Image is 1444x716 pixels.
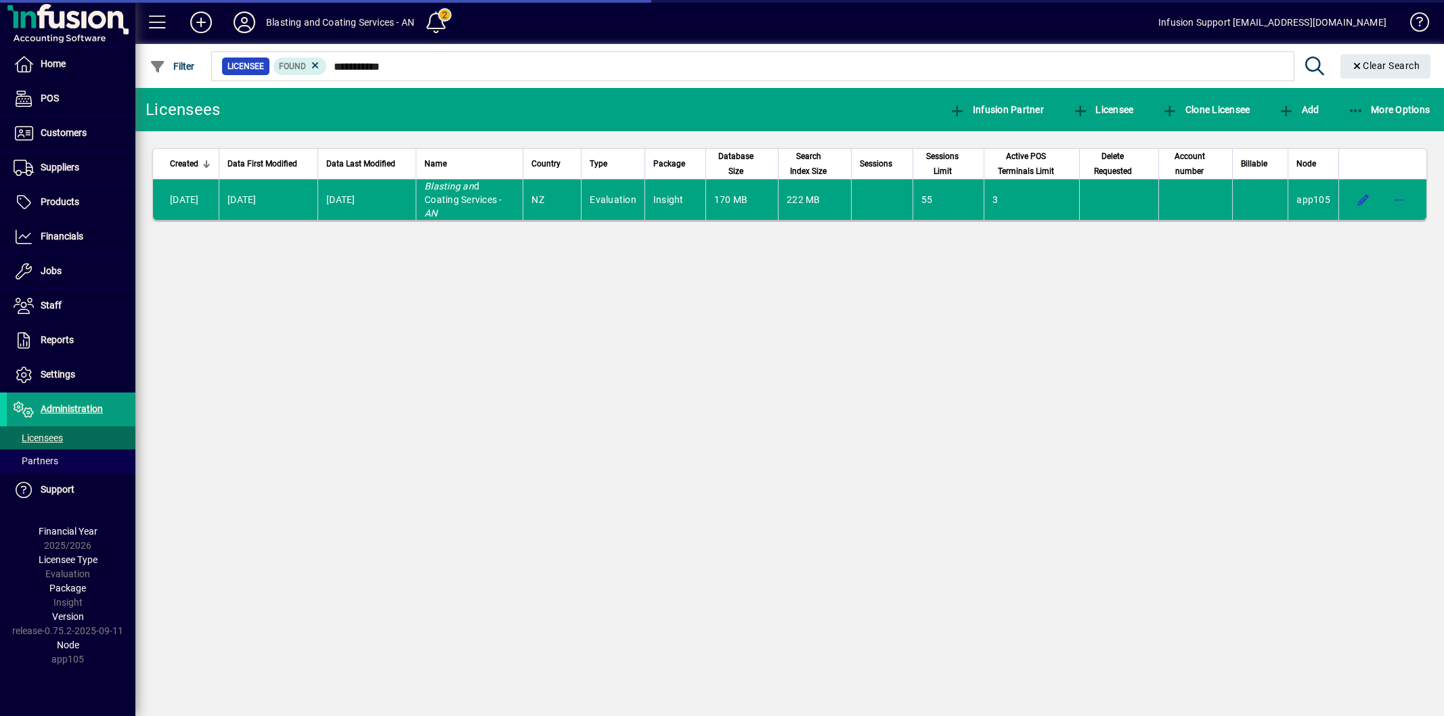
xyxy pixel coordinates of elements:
a: Products [7,185,135,219]
span: Settings [41,369,75,380]
span: Staff [41,300,62,311]
span: Licensee Type [39,554,97,565]
span: Node [57,640,79,650]
button: Add [1275,97,1322,122]
span: Found [279,62,306,71]
span: Sessions Limit [921,149,964,179]
span: POS [41,93,59,104]
em: Blasting [424,181,460,192]
a: Support [7,473,135,507]
span: Sessions [860,156,892,171]
span: Name [424,156,447,171]
a: Home [7,47,135,81]
button: Add [179,10,223,35]
span: Infusion Partner [949,104,1044,115]
span: Support [41,484,74,495]
td: Evaluation [581,179,644,220]
td: [DATE] [153,179,219,220]
div: Infusion Support [EMAIL_ADDRESS][DOMAIN_NAME] [1158,12,1386,33]
a: Settings [7,358,135,392]
span: Database Size [714,149,758,179]
button: Licensee [1069,97,1137,122]
em: an [462,181,474,192]
td: 222 MB [778,179,851,220]
span: Financial Year [39,526,97,537]
td: [DATE] [219,179,318,220]
span: Data Last Modified [326,156,395,171]
span: Package [653,156,685,171]
span: Node [1296,156,1316,171]
td: Insight [644,179,705,220]
div: Node [1296,156,1330,171]
div: Billable [1241,156,1279,171]
a: Knowledge Base [1400,3,1427,47]
span: Clone Licensee [1162,104,1250,115]
a: Partners [7,449,135,472]
span: Data First Modified [227,156,297,171]
button: More Options [1344,97,1434,122]
div: Search Index Size [787,149,843,179]
td: NZ [523,179,581,220]
span: Financials [41,231,83,242]
span: Version [52,611,84,622]
span: Jobs [41,265,62,276]
span: Billable [1241,156,1267,171]
a: Licensees [7,426,135,449]
button: Clone Licensee [1158,97,1253,122]
span: More Options [1348,104,1430,115]
span: Account number [1167,149,1212,179]
span: d Coating Services - [424,181,502,219]
div: Account number [1167,149,1225,179]
div: Sessions [860,156,904,171]
em: AN [424,208,438,219]
div: Licensees [146,99,220,120]
span: Created [170,156,198,171]
button: More options [1388,189,1409,210]
button: Filter [146,54,198,79]
a: Suppliers [7,151,135,185]
mat-chip: Found Status: Found [274,58,327,75]
div: Name [424,156,515,171]
span: Type [590,156,607,171]
div: Data First Modified [227,156,309,171]
span: Licensees [14,432,63,443]
span: Partners [14,455,58,466]
span: Package [49,583,86,594]
a: Staff [7,289,135,323]
td: [DATE] [318,179,416,220]
div: Active POS Terminals Limit [992,149,1071,179]
span: Suppliers [41,162,79,173]
td: 55 [913,179,984,220]
span: Delete Requested [1088,149,1138,179]
div: Package [653,156,697,171]
a: POS [7,82,135,116]
span: Clear Search [1351,60,1420,71]
span: Administration [41,403,103,414]
div: Sessions Limit [921,149,976,179]
span: Country [531,156,561,171]
div: Blasting and Coating Services - AN [266,12,414,33]
a: Reports [7,323,135,357]
div: Type [590,156,636,171]
span: Active POS Terminals Limit [992,149,1059,179]
div: Created [170,156,211,171]
a: Customers [7,116,135,150]
td: 170 MB [705,179,778,220]
button: Profile [223,10,266,35]
button: Infusion Partner [946,97,1047,122]
span: Reports [41,334,74,345]
button: Clear [1340,54,1431,79]
span: Licensee [227,60,264,73]
span: Search Index Size [787,149,831,179]
span: Customers [41,127,87,138]
a: Jobs [7,254,135,288]
span: app105.prod.infusionbusinesssoftware.com [1296,194,1330,205]
td: 3 [984,179,1079,220]
span: Home [41,58,66,69]
span: Licensee [1072,104,1134,115]
div: Database Size [714,149,770,179]
button: Edit [1353,189,1374,210]
span: Add [1278,104,1319,115]
div: Data Last Modified [326,156,408,171]
span: Filter [150,61,195,72]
